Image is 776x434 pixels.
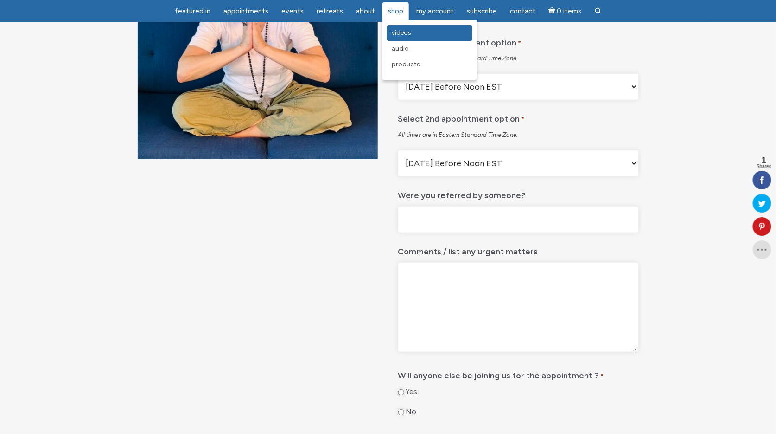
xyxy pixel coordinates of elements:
[406,407,417,417] label: No
[411,2,459,20] a: My Account
[392,45,409,52] span: Audio
[398,107,525,127] label: Select 2nd appointment option
[543,1,587,20] a: Cart0 items
[175,7,210,15] span: featured in
[387,25,472,41] a: Videos
[356,7,375,15] span: About
[757,164,771,169] span: Shares
[350,2,381,20] a: About
[387,41,472,57] a: Audio
[392,29,411,37] span: Videos
[398,240,538,259] label: Comments / list any urgent matters
[398,54,638,63] div: All times are in Eastern Standard Time Zone.
[557,8,582,15] span: 0 items
[169,2,216,20] a: featured in
[311,2,349,20] a: Retreats
[398,131,638,139] div: All times are in Eastern Standard Time Zone.
[281,7,304,15] span: Events
[548,7,557,15] i: Cart
[317,7,343,15] span: Retreats
[392,60,420,68] span: Products
[467,7,497,15] span: Subscribe
[504,2,541,20] a: Contact
[223,7,268,15] span: Appointments
[218,2,274,20] a: Appointments
[382,2,409,20] a: Shop
[276,2,309,20] a: Events
[398,364,638,384] legend: Will anyone else be joining us for the appointment ?
[510,7,535,15] span: Contact
[388,7,403,15] span: Shop
[757,156,771,164] span: 1
[416,7,454,15] span: My Account
[406,387,418,397] label: Yes
[461,2,502,20] a: Subscribe
[398,184,526,203] label: Were you referred by someone?
[387,57,472,72] a: Products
